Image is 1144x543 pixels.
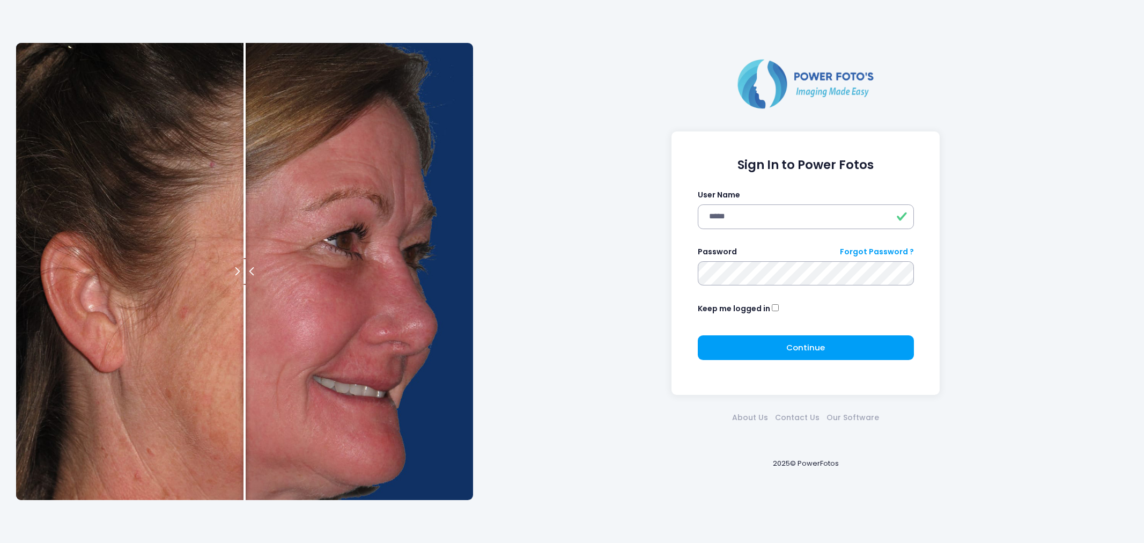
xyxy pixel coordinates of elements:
[840,246,914,258] a: Forgot Password ?
[698,158,914,172] h1: Sign In to Power Fotos
[786,342,825,353] span: Continue
[484,441,1128,487] div: 2025© PowerFotos
[698,335,914,360] button: Continue
[729,412,772,423] a: About Us
[698,246,737,258] label: Password
[823,412,883,423] a: Our Software
[772,412,823,423] a: Contact Us
[698,303,770,314] label: Keep me logged in
[698,189,740,201] label: User Name
[733,57,878,111] img: Logo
